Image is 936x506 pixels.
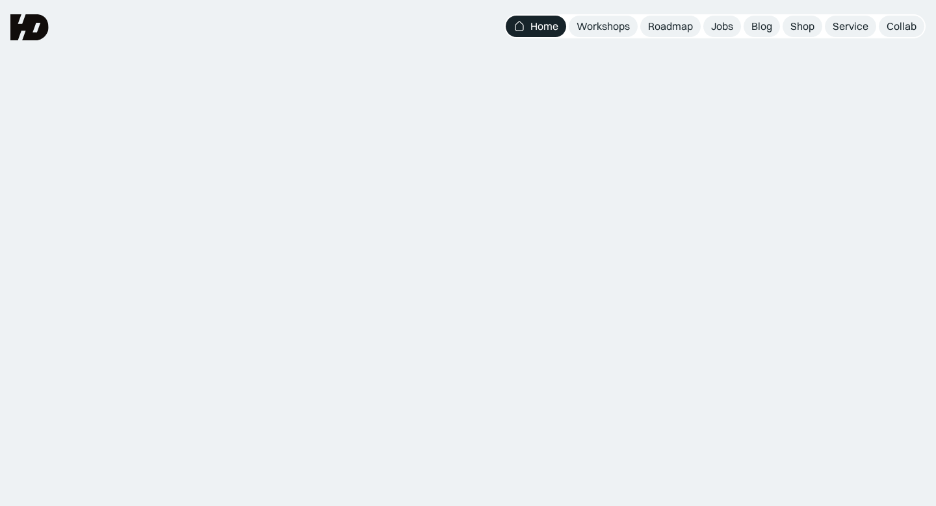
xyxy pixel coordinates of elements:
div: Blog [751,20,772,33]
a: Jobs [703,16,741,37]
span: 50k+ [469,378,492,391]
a: Collab [879,16,924,37]
div: Komunitas belajar Design Research [201,91,735,218]
div: Shop [790,20,814,33]
span: UIUX [201,155,316,218]
div: Collab [887,20,916,33]
div: Roadmap [648,20,693,33]
span: & [480,155,509,218]
a: Home [506,16,566,37]
div: Jobs [711,20,733,33]
a: Workshops [569,16,638,37]
a: Blog [744,16,780,37]
a: Shop [783,16,822,37]
div: Workshops [577,20,630,33]
div: Bangun karir UIUX tanpa gelar formal? Yas disini mulainya. Pelajari teori desain hingga practical... [234,239,702,279]
a: Service [825,16,876,37]
div: Service [833,20,868,33]
div: Dipercaya oleh designers [398,378,538,392]
a: Roadmap [640,16,701,37]
div: Home [530,20,558,33]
